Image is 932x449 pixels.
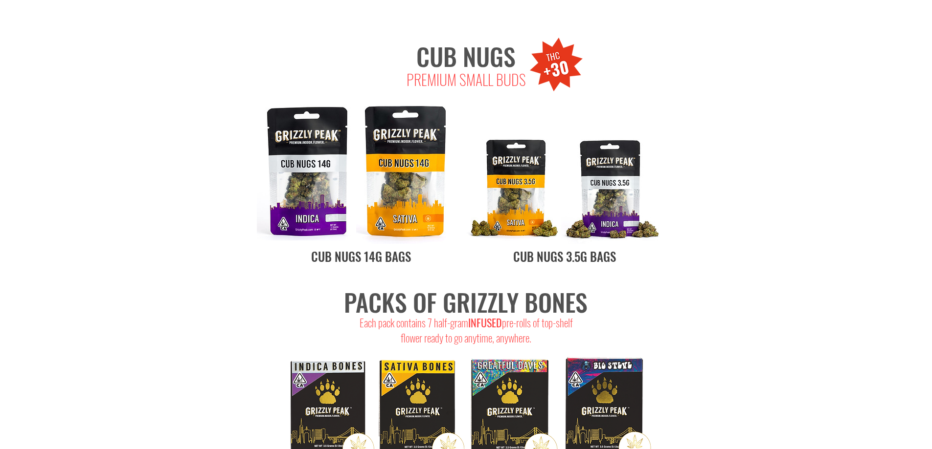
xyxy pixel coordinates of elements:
img: 092922-CUBNUG-INDICA.jpg [561,135,665,244]
span: CUB NUGS 3.5G BAGS [513,247,616,265]
span: PACKS OF GRIZZLY BONES [344,283,588,320]
img: 092922-CUBNUG-SATIVA.jpg [467,135,561,244]
span: CUB NUGS 14G BAGS [311,247,411,265]
img: 14gram_indica_wht-1.jpg [257,96,363,240]
img: thc-30.png [523,31,590,98]
span: INFUSED [468,315,502,330]
img: 14gram_sativa_wht-1.jpg [356,98,457,244]
span: CUB NUGS [416,38,516,74]
span: Each pack contains 7 half-gram pre-rolls of top-shelf flower ready to go anytime, anywhere. [360,315,573,345]
span: PREMIUM SMALL BUDS [407,68,526,90]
